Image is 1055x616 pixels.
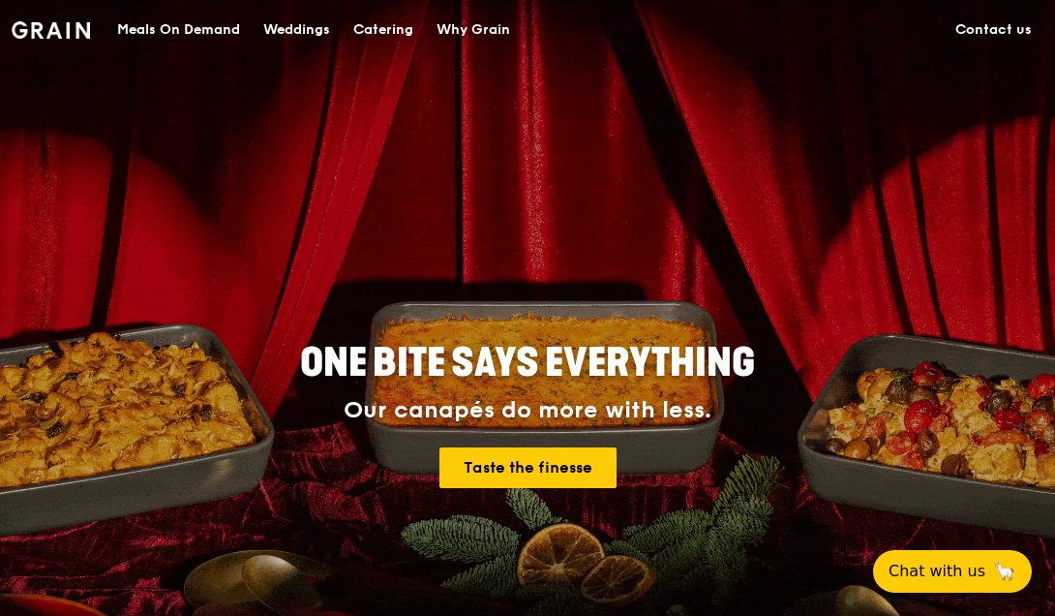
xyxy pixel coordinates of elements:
a: Contact us [944,1,1043,59]
img: Grain [12,21,90,39]
a: Why Grain [425,1,522,59]
div: Why Grain [437,1,510,59]
div: Weddings [263,1,330,59]
span: Chat with us [889,560,985,583]
button: Chat with us🦙 [873,550,1032,593]
div: Catering [353,1,413,59]
span: 🦙 [993,560,1016,583]
div: Meals On Demand [117,1,240,59]
a: Weddings [252,1,342,59]
a: Taste the finesse [439,447,617,488]
a: Catering [342,1,425,59]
